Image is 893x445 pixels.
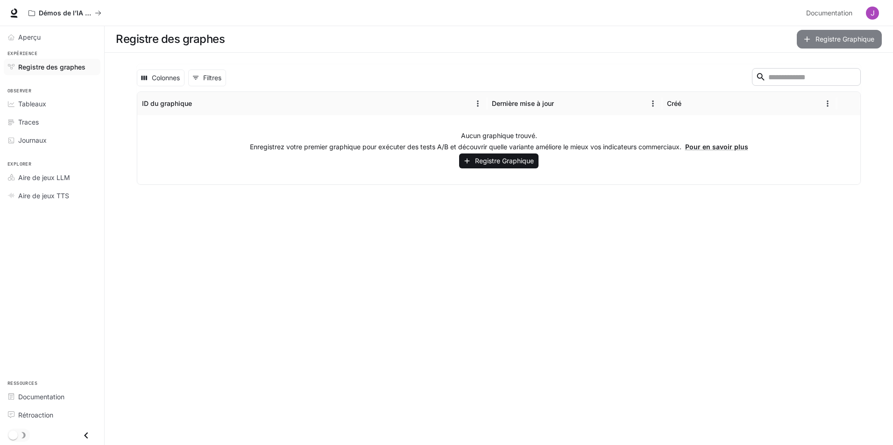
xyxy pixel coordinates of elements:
[4,407,100,423] a: Rétroaction
[152,72,180,84] font: Colonnes
[39,9,91,17] p: Démos de l’IA dans le monde
[4,114,100,130] a: Traces
[18,32,41,42] span: Aperçu
[8,430,18,440] span: Basculement du mode sombre
[682,97,696,111] button: Trier
[4,188,100,204] a: Aire de jeux TTS
[193,97,207,111] button: Trier
[18,173,70,182] span: Aire de jeux LLM
[250,142,748,152] p: Enregistrez votre premier graphique pour exécuter des tests A/B et découvrir quelle variante amél...
[646,97,660,111] button: Menu
[863,4,882,22] button: Avatar de l’utilisateur
[18,191,69,201] span: Aire de jeux TTS
[18,392,64,402] span: Documentation
[18,135,47,145] span: Journaux
[821,97,835,111] button: Menu
[188,70,226,86] button: Afficher les filtres
[24,4,106,22] button: Tous les espaces de travail
[4,29,100,45] a: Aperçu
[203,72,221,84] font: Filtres
[137,70,184,86] button: Sélectionner des colonnes
[866,7,879,20] img: Avatar de l’utilisateur
[18,99,46,109] span: Tableaux
[4,59,100,75] a: Registre des graphes
[471,97,485,111] button: Menu
[459,153,539,169] button: Registre Graphique
[18,410,53,420] span: Rétroaction
[752,68,861,88] div: Rechercher
[18,62,85,72] span: Registre des graphes
[4,389,100,405] a: Documentation
[4,169,100,186] a: Aire de jeux LLM
[806,7,852,19] span: Documentation
[461,131,537,140] p: Aucun graphique trouvé.
[685,143,748,151] a: Pour en savoir plus
[4,132,100,148] a: Journaux
[555,97,569,111] button: Trier
[116,30,225,49] h1: Registre des graphes
[76,426,97,445] button: Fermer le tiroir
[475,155,534,167] font: Registre Graphique
[802,4,859,22] a: Documentation
[142,99,192,107] div: ID du graphique
[18,117,39,127] span: Traces
[797,30,882,49] button: Registre Graphique
[492,99,554,107] div: Dernière mise à jour
[667,99,681,107] div: Créé
[815,34,874,45] font: Registre Graphique
[4,96,100,112] a: Tableaux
